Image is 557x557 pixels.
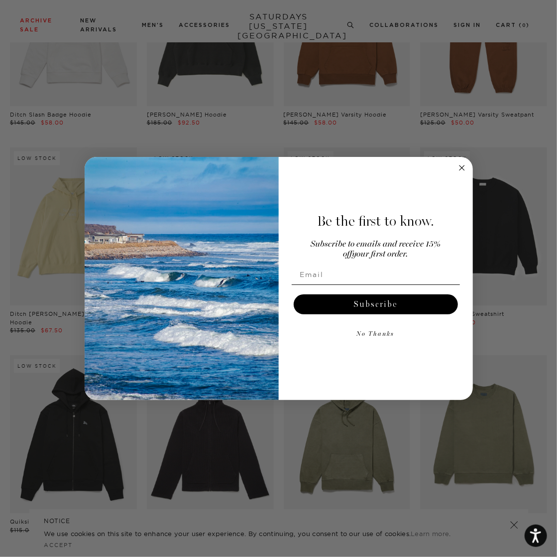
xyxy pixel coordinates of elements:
[292,284,460,285] img: underline
[343,250,352,259] span: off
[85,157,279,400] img: 125c788d-000d-4f3e-b05a-1b92b2a23ec9.jpeg
[352,250,408,259] span: your first order.
[456,162,468,174] button: Close dialog
[292,265,460,284] input: Email
[311,240,441,249] span: Subscribe to emails and receive 15%
[292,324,460,344] button: No Thanks
[317,213,434,230] span: Be the first to know.
[294,294,458,314] button: Subscribe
